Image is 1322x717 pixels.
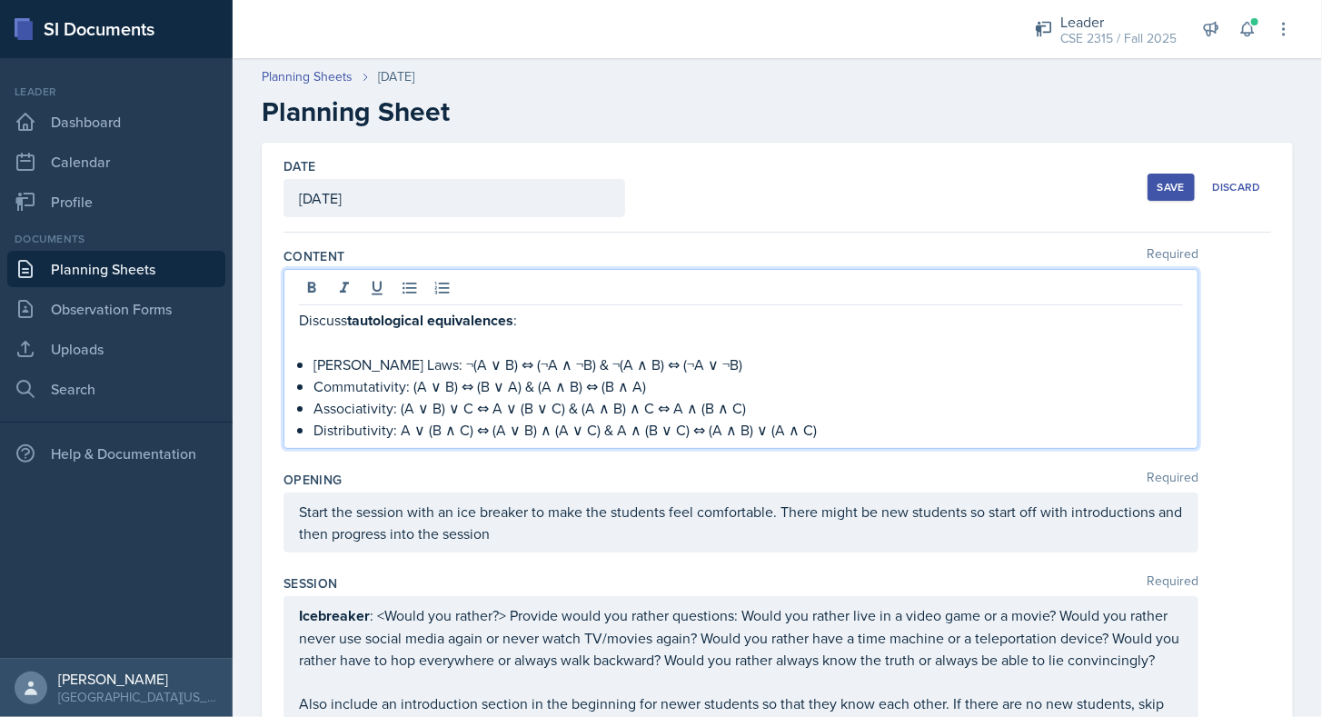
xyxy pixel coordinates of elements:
a: Observation Forms [7,291,225,327]
label: Session [283,574,337,593]
a: Uploads [7,331,225,367]
p: [PERSON_NAME] Laws: ¬(A ∨ B) ⇔ (¬A ∧ ¬B) & ¬(A ∧ B) ⇔ (¬A ∨ ¬B) [313,354,1183,375]
p: Associativity: (A ∨ B) ∨ C ⇔ A ∨ (B ∨ C) & (A ∧ B) ∧ C ⇔ A ∧ (B ∧ C) [313,397,1183,419]
strong: Icebreaker [299,605,370,626]
div: [PERSON_NAME] [58,670,218,688]
span: Required [1147,471,1198,489]
a: Search [7,371,225,407]
div: Discard [1212,180,1261,194]
p: Discuss : [299,309,1183,332]
h2: Planning Sheet [262,95,1293,128]
div: Documents [7,231,225,247]
div: [GEOGRAPHIC_DATA][US_STATE] [58,688,218,706]
p: : <Would you rather?> Provide would you rather questions: Would you rather live in a video game o... [299,604,1183,671]
strong: tautological equivalences [347,310,513,331]
div: [DATE] [378,67,414,86]
button: Discard [1202,174,1271,201]
div: CSE 2315 / Fall 2025 [1060,29,1177,48]
p: Distributivity: A ∨ (B ∧ C) ⇔ (A ∨ B) ∧ (A ∨ C) & A ∧ (B ∨ C) ⇔ (A ∧ B) ∨ (A ∧ C) [313,419,1183,441]
div: Help & Documentation [7,435,225,472]
span: Required [1147,247,1198,265]
a: Profile [7,184,225,220]
div: Leader [1060,11,1177,33]
p: Start the session with an ice breaker to make the students feel comfortable. There might be new s... [299,501,1183,544]
a: Planning Sheets [262,67,353,86]
button: Save [1148,174,1195,201]
label: Date [283,157,315,175]
p: Commutativity: (A ∨ B) ⇔ (B ∨ A) & (A ∧ B) ⇔ (B ∧ A) [313,375,1183,397]
a: Planning Sheets [7,251,225,287]
a: Dashboard [7,104,225,140]
div: Leader [7,84,225,100]
span: Required [1147,574,1198,593]
div: Save [1158,180,1185,194]
label: Opening [283,471,342,489]
label: Content [283,247,344,265]
a: Calendar [7,144,225,180]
